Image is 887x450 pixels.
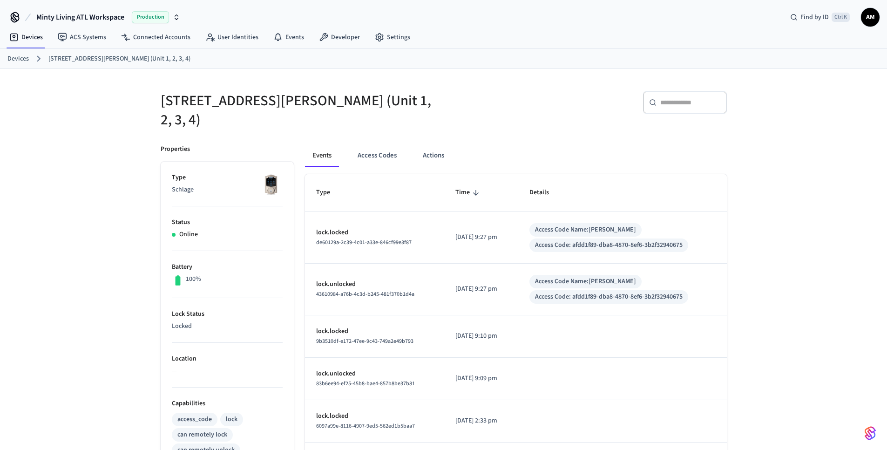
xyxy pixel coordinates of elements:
p: Lock Status [172,309,283,319]
p: Type [172,173,283,183]
button: Events [305,144,339,167]
a: Connected Accounts [114,29,198,46]
p: Capabilities [172,399,283,409]
span: 9b3510df-e172-47ee-9c43-749a2e49b793 [316,337,413,345]
span: Minty Living ATL Workspace [36,12,124,23]
p: — [172,366,283,376]
p: Properties [161,144,190,154]
button: AM [861,8,880,27]
a: Settings [367,29,418,46]
span: Type [316,185,342,200]
a: [STREET_ADDRESS][PERSON_NAME] (Unit 1, 2, 3, 4) [48,54,190,64]
div: access_code [177,415,212,424]
p: Battery [172,262,283,272]
div: Access Code Name: [PERSON_NAME] [535,277,636,286]
p: Schlage [172,185,283,195]
div: Access Code Name: [PERSON_NAME] [535,225,636,235]
p: [DATE] 9:10 pm [455,331,507,341]
button: Access Codes [350,144,404,167]
div: Find by IDCtrl K [783,9,857,26]
div: Access Code: afdd1f89-dba8-4870-8ef6-3b2f32940675 [535,240,683,250]
span: 6097a99e-8116-4907-9ed5-562ed1b5baa7 [316,422,415,430]
p: [DATE] 2:33 pm [455,416,507,426]
p: Online [179,230,198,239]
span: AM [862,9,879,26]
a: User Identities [198,29,266,46]
h5: [STREET_ADDRESS][PERSON_NAME] (Unit 1, 2, 3, 4) [161,91,438,130]
p: [DATE] 9:27 pm [455,232,507,242]
span: de60129a-2c39-4c01-a33e-846cf99e3f87 [316,239,412,246]
p: [DATE] 9:27 pm [455,284,507,294]
span: Find by ID [800,13,829,22]
button: Actions [415,144,452,167]
span: 83b6ee94-ef25-45b8-bae4-857b8be37b81 [316,380,415,388]
a: Devices [2,29,50,46]
span: Time [455,185,482,200]
a: Events [266,29,311,46]
p: lock.locked [316,327,433,336]
p: lock.unlocked [316,369,433,379]
p: Locked [172,321,283,331]
span: 43610984-a76b-4c3d-b245-481f370b1d4a [316,290,414,298]
p: 100% [186,274,201,284]
p: Status [172,218,283,227]
span: Production [132,11,169,23]
img: Schlage Sense Smart Deadbolt with Camelot Trim, Front [259,173,283,196]
div: Access Code: afdd1f89-dba8-4870-8ef6-3b2f32940675 [535,292,683,302]
a: Devices [7,54,29,64]
p: lock.locked [316,228,433,238]
p: lock.locked [316,411,433,421]
p: lock.unlocked [316,280,433,289]
div: can remotely lock [177,430,227,440]
img: SeamLogoGradient.69752ec5.svg [865,426,876,441]
p: Location [172,354,283,364]
a: ACS Systems [50,29,114,46]
span: Ctrl K [832,13,850,22]
p: [DATE] 9:09 pm [455,374,507,383]
div: ant example [305,144,727,167]
a: Developer [311,29,367,46]
div: lock [226,415,237,424]
span: Details [529,185,561,200]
